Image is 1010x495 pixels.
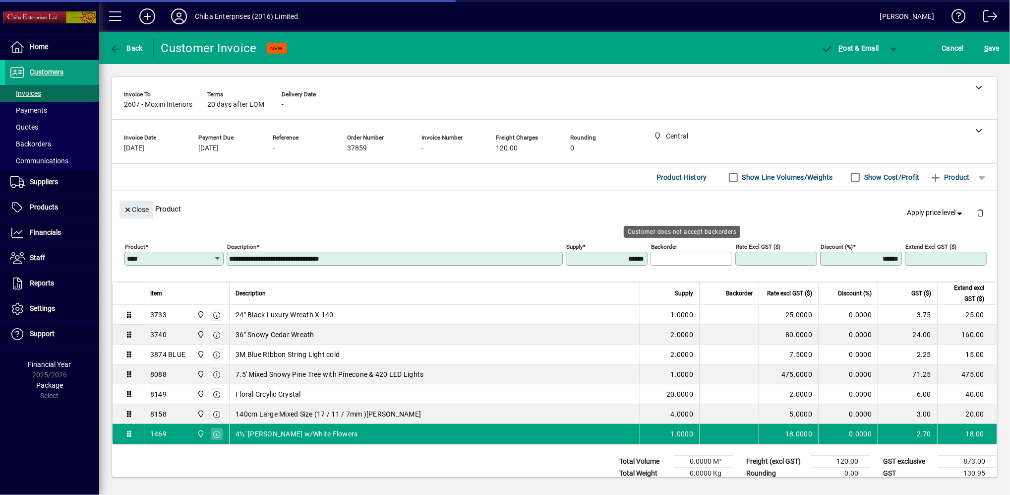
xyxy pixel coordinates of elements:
[5,136,99,152] a: Backorders
[903,204,969,222] button: Apply price level
[30,330,55,338] span: Support
[150,350,185,359] div: 3874 BLUE
[112,191,997,227] div: Product
[150,429,167,439] div: 1469
[940,39,966,57] button: Cancel
[194,309,206,320] span: Central
[5,152,99,169] a: Communications
[944,283,984,304] span: Extend excl GST ($)
[163,7,195,25] button: Profile
[30,178,58,186] span: Suppliers
[968,208,992,217] app-page-header-button: Delete
[878,404,937,424] td: 3.00
[878,305,937,325] td: 3.75
[198,144,219,152] span: [DATE]
[656,169,707,185] span: Product History
[726,288,753,299] span: Backorder
[666,389,693,399] span: 20.0000
[124,101,192,109] span: 2607 - Moxini Interiors
[5,195,99,220] a: Products
[925,168,975,186] button: Product
[10,157,68,165] span: Communications
[150,288,162,299] span: Item
[818,305,878,325] td: 0.0000
[194,329,206,340] span: Central
[944,2,966,34] a: Knowledge Base
[30,304,55,312] span: Settings
[671,330,694,340] span: 2.0000
[982,39,1002,57] button: Save
[671,409,694,419] span: 4.0000
[194,409,206,420] span: Central
[614,468,674,480] td: Total Weight
[10,106,47,114] span: Payments
[194,369,206,380] span: Central
[911,288,931,299] span: GST ($)
[30,43,48,51] span: Home
[984,40,1000,56] span: ave
[765,389,812,399] div: 2.0000
[938,456,997,468] td: 873.00
[110,44,143,52] span: Back
[907,208,965,218] span: Apply price level
[236,310,333,320] span: 24" Black Luxury Wreath X 140
[614,456,674,468] td: Total Volume
[878,364,937,384] td: 71.25
[817,39,884,57] button: Post & Email
[150,409,167,419] div: 8158
[674,468,733,480] td: 0.0000 Kg
[878,384,937,404] td: 6.00
[28,360,71,368] span: Financial Year
[765,310,812,320] div: 25.0000
[878,345,937,364] td: 2.25
[236,389,301,399] span: Floral Crcylic Crystal
[818,424,878,444] td: 0.0000
[273,144,275,152] span: -
[5,119,99,136] a: Quotes
[930,169,970,185] span: Product
[123,202,149,218] span: Close
[207,101,264,109] span: 20 days after EOM
[838,288,872,299] span: Discount (%)
[675,288,693,299] span: Supply
[195,8,298,24] div: Chiba Enterprises (2016) Limited
[878,456,938,468] td: GST exclusive
[880,8,934,24] div: [PERSON_NAME]
[671,310,694,320] span: 1.0000
[653,168,711,186] button: Product History
[282,101,284,109] span: -
[271,45,283,52] span: NEW
[131,7,163,25] button: Add
[496,144,518,152] span: 120.00
[117,205,156,213] app-page-header-button: Close
[942,40,964,56] span: Cancel
[878,424,937,444] td: 2.70
[194,428,206,439] span: Central
[119,201,153,218] button: Close
[937,364,997,384] td: 475.00
[5,246,99,271] a: Staff
[10,89,41,97] span: Invoices
[36,381,63,389] span: Package
[741,456,811,468] td: Freight (excl GST)
[5,35,99,60] a: Home
[624,226,740,238] div: Customer does not accept backorders
[767,288,812,299] span: Rate excl GST ($)
[839,44,843,52] span: P
[937,424,997,444] td: 18.00
[862,172,920,182] label: Show Cost/Profit
[5,296,99,321] a: Settings
[811,456,870,468] td: 120.00
[740,172,833,182] label: Show Line Volumes/Weights
[671,369,694,379] span: 1.0000
[818,384,878,404] td: 0.0000
[968,201,992,224] button: Delete
[938,468,997,480] td: 130.95
[150,369,167,379] div: 8088
[905,243,956,250] mat-label: Extend excl GST ($)
[99,39,154,57] app-page-header-button: Back
[674,456,733,468] td: 0.0000 M³
[765,409,812,419] div: 5.0000
[736,243,780,250] mat-label: Rate excl GST ($)
[194,349,206,360] span: Central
